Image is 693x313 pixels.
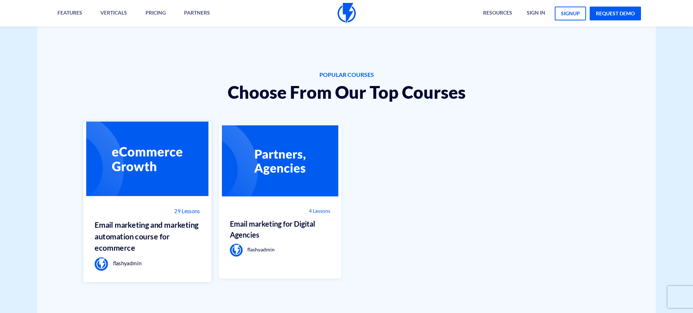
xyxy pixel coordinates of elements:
[219,125,341,278] a: 4 Lessons Email marketing for Digital Agencies flashyadmin
[590,7,641,20] a: request demo
[95,219,200,254] h3: Email marketing and marketing automation course for ecommerce
[113,260,142,267] span: flashyadmin
[83,122,212,282] a: 29 Lessons Email marketing and marketing automation course for ecommerce flashyadmin
[81,83,612,102] h2: Choose From Our Top Courses
[230,218,330,240] h3: Email marketing for Digital Agencies
[309,207,330,215] span: 4 Lessons
[555,7,586,20] a: signup
[81,71,612,79] span: POPULAR COURSES
[247,246,275,253] span: flashyadmin
[174,208,200,215] span: 29 Lessons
